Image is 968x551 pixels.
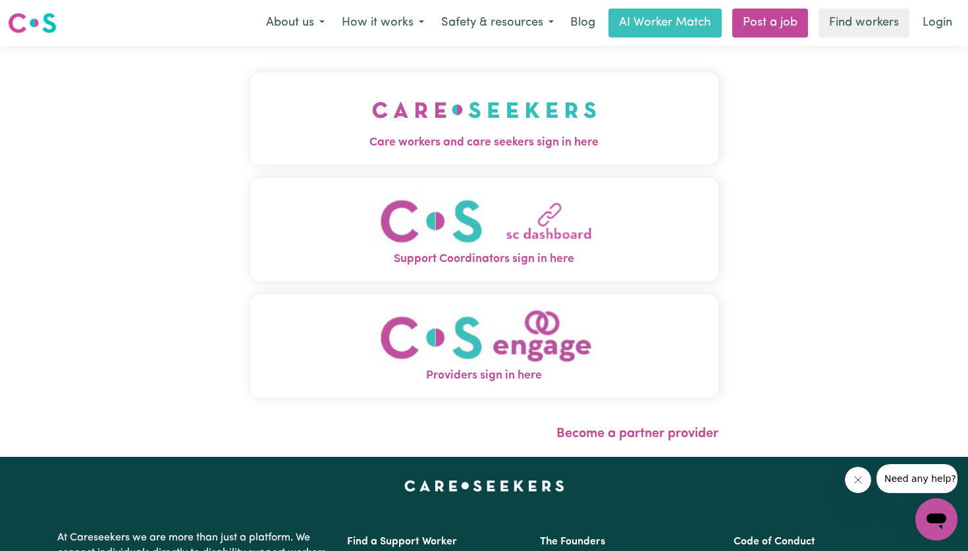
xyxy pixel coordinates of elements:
a: Blog [562,9,603,38]
a: Find workers [819,9,909,38]
a: AI Worker Match [608,9,722,38]
span: Care workers and care seekers sign in here [250,134,718,151]
button: Safety & resources [433,9,562,37]
a: Become a partner provider [556,427,718,440]
a: Login [915,9,960,38]
button: Care workers and care seekers sign in here [250,72,718,165]
iframe: Message from company [876,464,957,493]
button: Support Coordinators sign in here [250,178,718,281]
a: Careseekers home page [404,481,564,491]
span: Support Coordinators sign in here [250,251,718,268]
button: About us [257,9,333,37]
button: Providers sign in here [250,294,718,398]
a: Careseekers logo [8,8,57,38]
a: Code of Conduct [734,537,815,547]
iframe: Button to launch messaging window [915,498,957,540]
button: How it works [333,9,433,37]
span: Providers sign in here [250,367,718,384]
img: Careseekers logo [8,11,57,35]
iframe: Close message [845,467,871,493]
a: Post a job [732,9,808,38]
a: Find a Support Worker [347,537,457,547]
a: The Founders [540,537,605,547]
